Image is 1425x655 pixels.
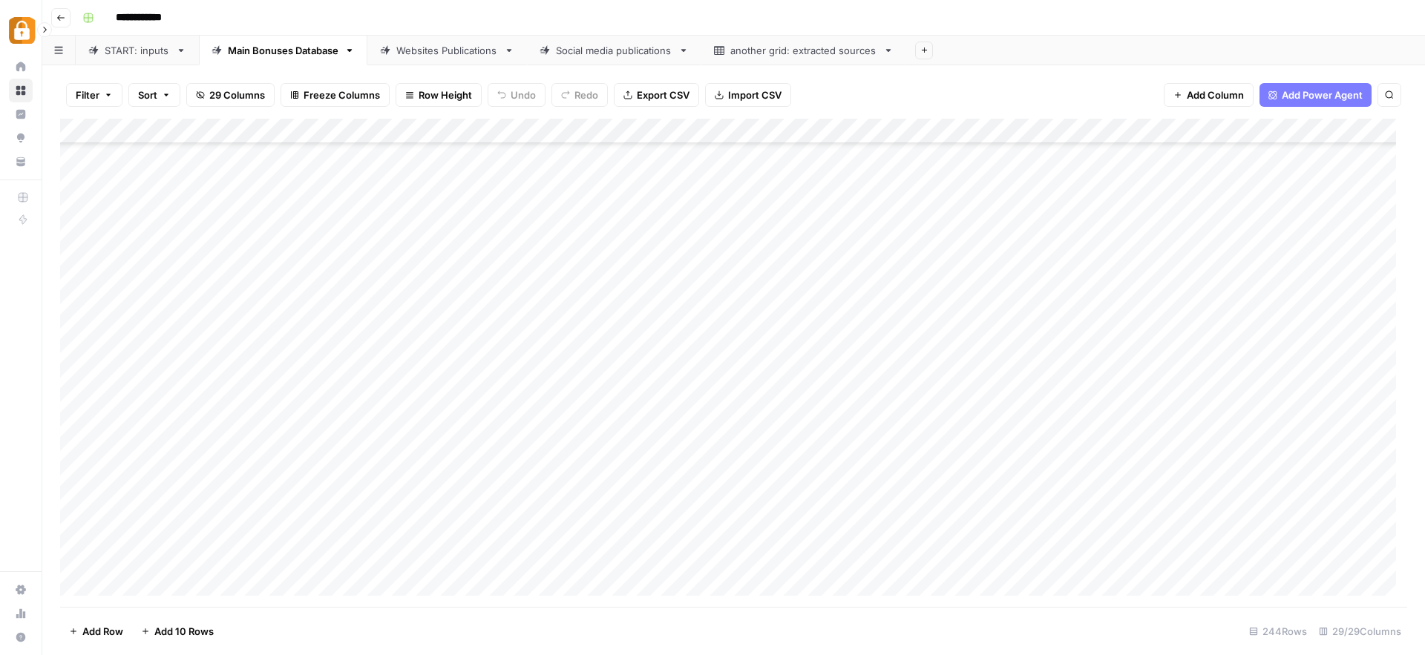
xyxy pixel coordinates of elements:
[419,88,472,102] span: Row Height
[551,83,608,107] button: Redo
[396,43,498,58] div: Websites Publications
[281,83,390,107] button: Freeze Columns
[705,83,791,107] button: Import CSV
[76,36,199,65] a: START: inputs
[186,83,275,107] button: 29 Columns
[9,12,33,49] button: Workspace: Adzz
[9,17,36,44] img: Adzz Logo
[60,619,132,643] button: Add Row
[728,88,782,102] span: Import CSV
[66,83,122,107] button: Filter
[614,83,699,107] button: Export CSV
[511,88,536,102] span: Undo
[9,102,33,126] a: Insights
[1164,83,1254,107] button: Add Column
[9,625,33,649] button: Help + Support
[82,624,123,639] span: Add Row
[637,88,689,102] span: Export CSV
[1187,88,1244,102] span: Add Column
[9,150,33,174] a: Your Data
[701,36,906,65] a: another grid: extracted sources
[730,43,877,58] div: another grid: extracted sources
[105,43,170,58] div: START: inputs
[556,43,672,58] div: Social media publications
[209,88,265,102] span: 29 Columns
[154,624,214,639] span: Add 10 Rows
[1243,619,1313,643] div: 244 Rows
[138,88,157,102] span: Sort
[76,88,99,102] span: Filter
[9,126,33,150] a: Opportunities
[527,36,701,65] a: Social media publications
[9,79,33,102] a: Browse
[199,36,367,65] a: Main Bonuses Database
[9,578,33,602] a: Settings
[367,36,527,65] a: Websites Publications
[9,55,33,79] a: Home
[304,88,380,102] span: Freeze Columns
[1313,619,1407,643] div: 29/29 Columns
[9,602,33,625] a: Usage
[228,43,338,58] div: Main Bonuses Database
[574,88,598,102] span: Redo
[396,83,482,107] button: Row Height
[1282,88,1363,102] span: Add Power Agent
[1259,83,1372,107] button: Add Power Agent
[128,83,180,107] button: Sort
[132,619,223,643] button: Add 10 Rows
[488,83,546,107] button: Undo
